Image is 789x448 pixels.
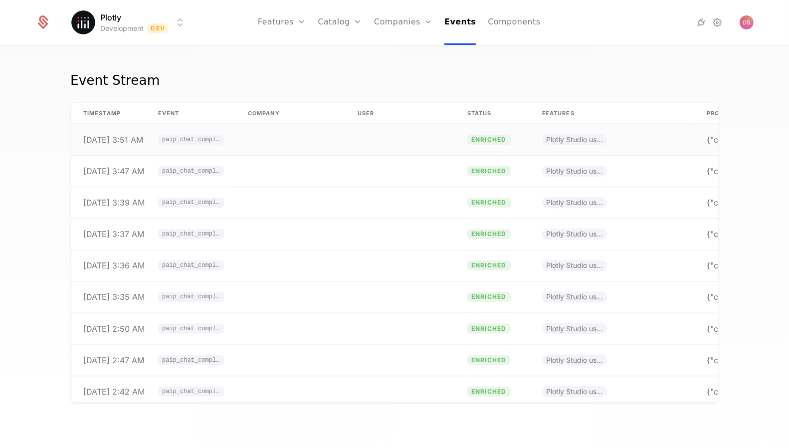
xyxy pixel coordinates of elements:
[740,15,754,29] button: Open user button
[158,229,224,239] span: paip_chat_completion_credit_flag
[542,386,607,397] span: Plotly Studio usage
[158,166,224,176] span: paip_chat_completion_credit_flag
[542,323,607,334] span: Plotly Studio usage
[707,356,783,364] div: {"company":{"plotly_user_id":"0641e8d6-2193-43e8-b
[162,200,220,206] span: paip_chat_completion_credit_flag
[467,166,511,176] span: enriched
[467,355,511,365] span: enriched
[83,293,145,301] div: [DATE] 3:35 AM
[158,198,224,208] span: paip_chat_completion_credit_flag
[70,70,160,90] div: Event Stream
[74,11,186,33] button: Select environment
[707,262,783,270] div: {"company":{"plotly_user_id":"510da199-c23f-483b-b
[707,388,783,396] div: {"company":{"plotly_user_id":"3776a3b6-5261-4f99-b
[83,136,143,144] div: [DATE] 3:51 AM
[162,389,220,395] span: paip_chat_completion_credit_flag
[158,292,224,302] span: paip_chat_completion_credit_flag
[346,103,455,124] th: User
[542,355,607,366] span: Plotly Studio usage
[83,262,145,270] div: [DATE] 3:36 AM
[236,103,346,124] th: Company
[455,103,530,124] th: Status
[542,228,607,239] span: Plotly Studio usage
[542,197,607,208] span: Plotly Studio usage
[71,103,146,124] th: timestamp
[542,134,607,145] span: Plotly Studio usage
[707,293,783,301] div: {"company":{"plotly_user_id":"af47d295-5990-4995-b
[83,356,144,364] div: [DATE] 2:47 AM
[740,15,754,29] img: Daniel Anton Suchy
[100,23,144,33] div: Development
[467,229,511,239] span: enriched
[158,324,224,334] span: paip_chat_completion_credit_flag
[71,10,95,34] img: Plotly
[696,16,708,28] a: Integrations
[467,135,511,145] span: enriched
[83,199,145,207] div: [DATE] 3:39 AM
[162,137,220,143] span: paip_chat_completion_credit_flag
[707,136,783,144] div: {"company":{"plotly_user_id":"c21c632f-a1c5-4643-a
[158,387,224,397] span: paip_chat_completion_credit_flag
[162,168,220,174] span: paip_chat_completion_credit_flag
[707,167,783,175] div: {"company":{"plotly_user_id":"5e28d4af-ddac-404f-9
[162,326,220,332] span: paip_chat_completion_credit_flag
[83,388,145,396] div: [DATE] 2:42 AM
[162,294,220,300] span: paip_chat_completion_credit_flag
[530,103,695,124] th: Features
[158,355,224,365] span: paip_chat_completion_credit_flag
[100,11,121,23] span: Plotly
[712,16,724,28] a: Settings
[146,103,236,124] th: Event
[467,292,511,302] span: enriched
[542,166,607,177] span: Plotly Studio usage
[542,260,607,271] span: Plotly Studio usage
[162,263,220,269] span: paip_chat_completion_credit_flag
[162,231,220,237] span: paip_chat_completion_credit_flag
[542,292,607,303] span: Plotly Studio usage
[707,325,783,333] div: {"company":{"plotly_user_id":"2519df4a-348d-4588-b
[467,387,511,397] span: enriched
[467,324,511,334] span: enriched
[467,198,511,208] span: enriched
[707,230,783,238] div: {"company":{"plotly_user_id":"823de1e8-3b8c-4da0-9
[162,357,220,363] span: paip_chat_completion_credit_flag
[707,199,783,207] div: {"company":{"plotly_user_id":"92b5a61d-b972-45a2-8
[83,325,145,333] div: [DATE] 2:50 AM
[148,23,168,33] span: Dev
[158,135,224,145] span: paip_chat_completion_credit_flag
[467,261,511,271] span: enriched
[158,261,224,271] span: paip_chat_completion_credit_flag
[83,230,144,238] div: [DATE] 3:37 AM
[83,167,144,175] div: [DATE] 3:47 AM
